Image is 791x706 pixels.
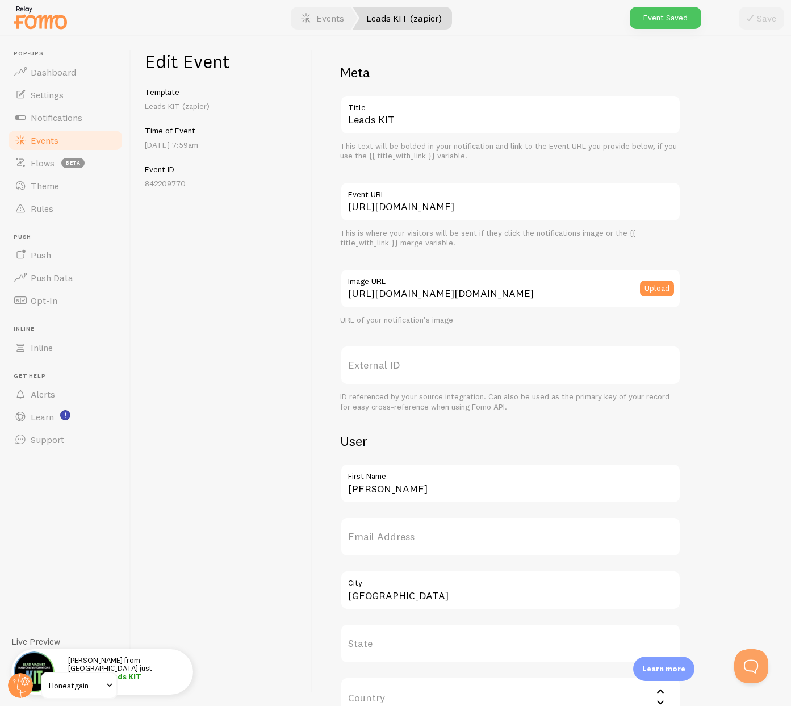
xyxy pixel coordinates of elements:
span: Rules [31,203,53,214]
label: State [340,624,681,663]
label: External ID [340,345,681,385]
a: Opt-In [7,289,124,312]
label: Email Address [340,517,681,557]
label: Event URL [340,182,681,201]
label: Image URL [340,269,681,288]
span: Inline [31,342,53,353]
span: Pop-ups [14,50,124,57]
span: Alerts [31,388,55,400]
label: City [340,570,681,590]
h1: Edit Event [145,50,299,73]
h5: Event ID [145,164,299,174]
a: Events [7,129,124,152]
iframe: Help Scout Beacon - Open [734,649,768,683]
div: This text will be bolded in your notification and link to the Event URL you provide below, if you... [340,141,681,161]
a: Push [7,244,124,266]
a: Flows beta [7,152,124,174]
div: URL of your notification's image [340,315,681,325]
span: Dashboard [31,66,76,78]
span: Events [31,135,58,146]
span: Learn [31,411,54,423]
h5: Time of Event [145,126,299,136]
a: Theme [7,174,124,197]
h2: Meta [340,64,681,81]
p: 842209770 [145,178,299,189]
a: Notifications [7,106,124,129]
a: Learn [7,406,124,428]
h2: User [340,432,681,450]
a: Push Data [7,266,124,289]
span: Push [31,249,51,261]
label: First Name [340,463,681,483]
span: Opt-In [31,295,57,306]
img: fomo-relay-logo-orange.svg [12,3,69,32]
span: beta [61,158,85,168]
a: Support [7,428,124,451]
span: Push [14,233,124,241]
span: Honestgain [49,679,103,692]
p: Learn more [642,663,685,674]
span: Support [31,434,64,445]
div: ID referenced by your source integration. Can also be used as the primary key of your record for ... [340,392,681,412]
span: Flows [31,157,55,169]
a: Alerts [7,383,124,406]
p: Leads KIT (zapier) [145,101,299,112]
svg: <p>Watch New Feature Tutorials!</p> [60,410,70,420]
span: Get Help [14,373,124,380]
span: Theme [31,180,59,191]
a: Honestgain [41,672,118,699]
a: Inline [7,336,124,359]
span: Inline [14,325,124,333]
div: This is where your visitors will be sent if they click the notifications image or the {{ title_wi... [340,228,681,248]
div: Learn more [633,657,694,681]
p: [DATE] 7:59am [145,139,299,151]
button: Upload [640,281,674,296]
div: Event Saved [630,7,701,29]
a: Settings [7,83,124,106]
span: Push Data [31,272,73,283]
a: Rules [7,197,124,220]
h5: Template [145,87,299,97]
span: Settings [31,89,64,101]
a: Dashboard [7,61,124,83]
label: Title [340,95,681,114]
span: Notifications [31,112,82,123]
